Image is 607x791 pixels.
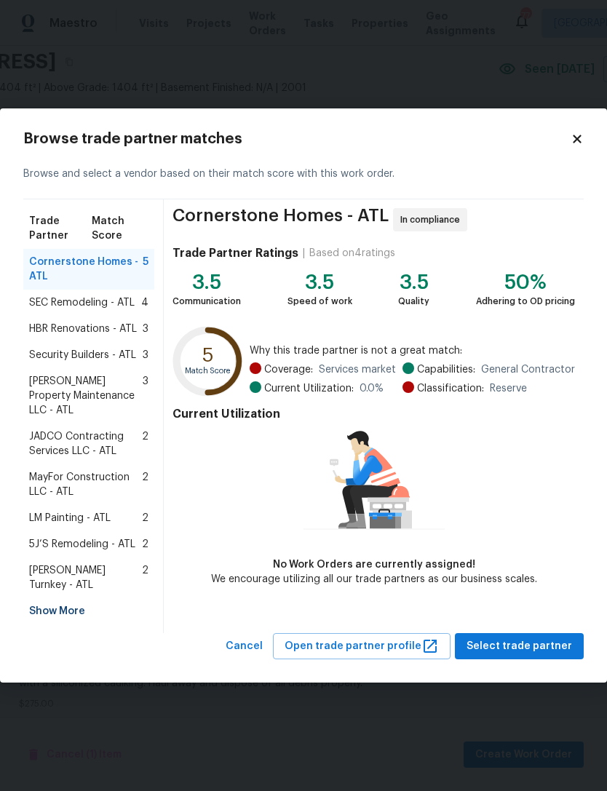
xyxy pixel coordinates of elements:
span: 5 [143,255,148,284]
span: 2 [142,429,148,458]
span: Trade Partner [29,214,92,243]
div: 3.5 [172,275,241,290]
span: Match Score [92,214,148,243]
h4: Current Utilization [172,407,575,421]
span: Capabilities: [417,362,475,377]
div: No Work Orders are currently assigned! [211,557,537,572]
h2: Browse trade partner matches [23,132,571,146]
button: Select trade partner [455,633,584,660]
text: 5 [202,345,214,365]
span: 2 [142,511,148,525]
div: Speed of work [287,294,352,309]
div: Based on 4 ratings [309,246,395,261]
div: 3.5 [287,275,352,290]
div: 3.5 [398,275,429,290]
div: Show More [23,598,154,624]
span: 3 [143,374,148,418]
div: Communication [172,294,241,309]
span: Select trade partner [467,637,572,656]
div: Adhering to OD pricing [476,294,575,309]
span: Current Utilization: [264,381,354,396]
span: In compliance [400,212,466,227]
span: MayFor Construction LLC - ATL [29,470,142,499]
span: LM Painting - ATL [29,511,111,525]
span: 0.0 % [360,381,384,396]
span: Security Builders - ATL [29,348,136,362]
span: Cornerstone Homes - ATL [29,255,143,284]
button: Cancel [220,633,269,660]
span: SEC Remodeling - ATL [29,295,135,310]
div: | [298,246,309,261]
h4: Trade Partner Ratings [172,246,298,261]
span: 4 [141,295,148,310]
span: Coverage: [264,362,313,377]
span: Services market [319,362,396,377]
div: 50% [476,275,575,290]
button: Open trade partner profile [273,633,451,660]
span: JADCO Contracting Services LLC - ATL [29,429,142,458]
span: 2 [142,563,148,592]
div: Quality [398,294,429,309]
span: Cancel [226,637,263,656]
span: Reserve [490,381,527,396]
span: 3 [143,322,148,336]
span: Why this trade partner is not a great match: [250,343,575,358]
span: 3 [143,348,148,362]
div: We encourage utilizing all our trade partners as our business scales. [211,572,537,587]
span: Open trade partner profile [285,637,439,656]
text: Match Score [185,367,231,375]
span: 2 [142,537,148,552]
span: General Contractor [481,362,575,377]
span: Classification: [417,381,484,396]
span: Cornerstone Homes - ATL [172,208,389,231]
span: [PERSON_NAME] Turnkey - ATL [29,563,142,592]
div: Browse and select a vendor based on their match score with this work order. [23,149,584,199]
span: 5J’S Remodeling - ATL [29,537,135,552]
span: HBR Renovations - ATL [29,322,137,336]
span: 2 [142,470,148,499]
span: [PERSON_NAME] Property Maintenance LLC - ATL [29,374,143,418]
